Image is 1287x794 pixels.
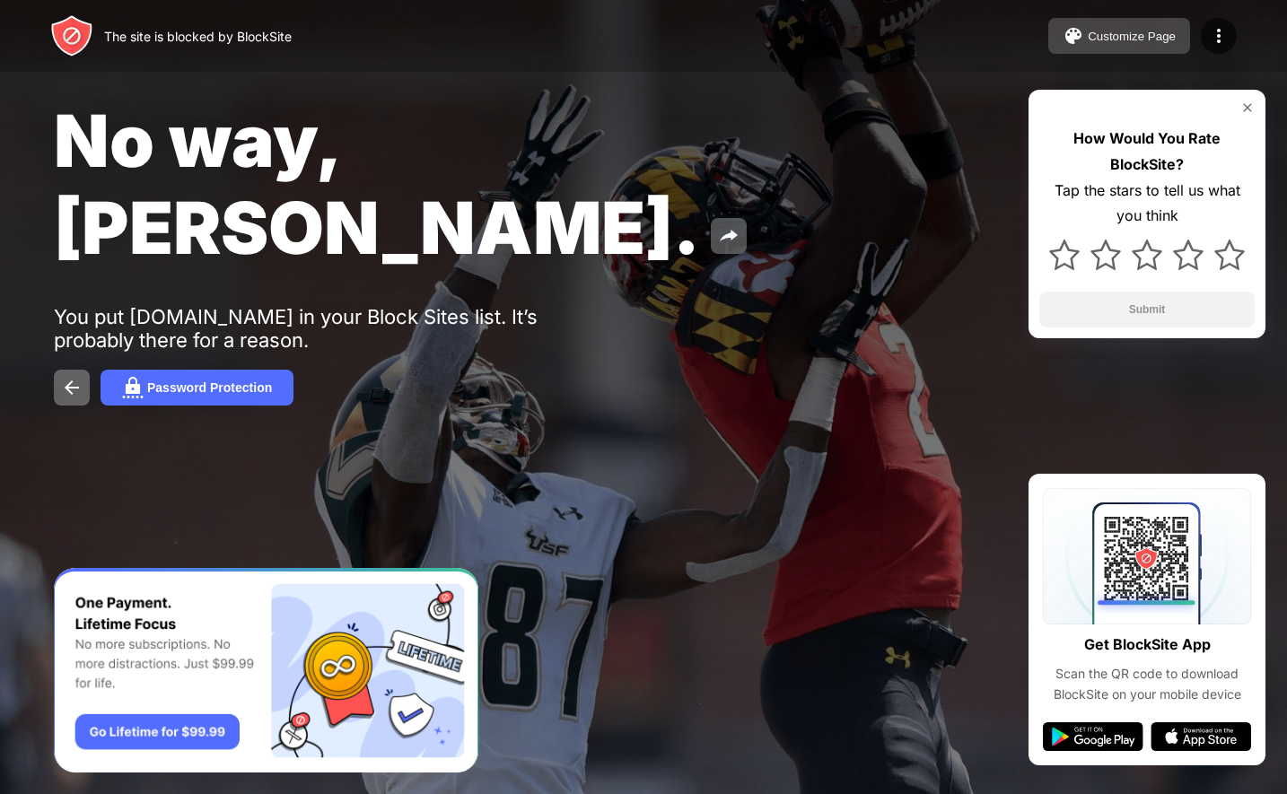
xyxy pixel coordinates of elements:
img: qrcode.svg [1043,488,1251,624]
img: star.svg [1132,240,1162,270]
div: How Would You Rate BlockSite? [1039,126,1255,178]
div: Password Protection [147,380,272,395]
button: Customize Page [1048,18,1190,54]
div: Customize Page [1088,30,1176,43]
div: You put [DOMAIN_NAME] in your Block Sites list. It’s probably there for a reason. [54,305,608,352]
div: Get BlockSite App [1084,632,1211,658]
img: password.svg [122,377,144,398]
img: header-logo.svg [50,14,93,57]
img: back.svg [61,377,83,398]
img: star.svg [1214,240,1245,270]
iframe: Banner [54,568,478,773]
img: menu-icon.svg [1208,25,1230,47]
img: rate-us-close.svg [1240,100,1255,115]
img: star.svg [1090,240,1121,270]
button: Submit [1039,292,1255,327]
img: star.svg [1049,240,1080,270]
img: star.svg [1173,240,1204,270]
img: app-store.svg [1151,722,1251,751]
div: Scan the QR code to download BlockSite on your mobile device [1043,664,1251,704]
span: No way, [PERSON_NAME]. [54,97,700,271]
img: pallet.svg [1063,25,1084,47]
img: share.svg [718,225,740,247]
button: Password Protection [101,370,293,406]
div: The site is blocked by BlockSite [104,29,292,44]
img: google-play.svg [1043,722,1143,751]
div: Tap the stars to tell us what you think [1039,178,1255,230]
